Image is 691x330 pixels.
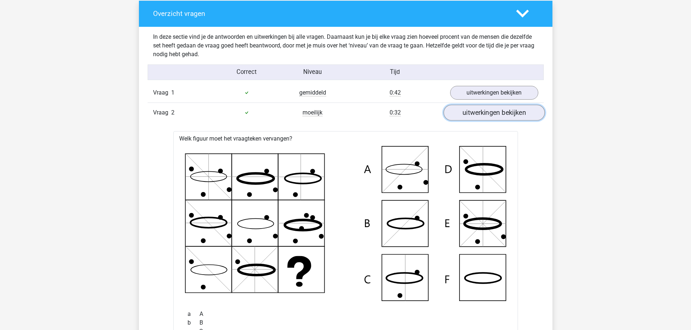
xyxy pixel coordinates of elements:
span: 2 [171,109,174,116]
div: Niveau [280,68,346,77]
span: a [188,310,200,318]
div: B [182,318,509,327]
div: A [182,310,509,318]
div: Correct [214,68,280,77]
span: Vraag [153,108,171,117]
span: moeilijk [303,109,322,116]
span: Vraag [153,88,171,97]
span: 0:32 [390,109,401,116]
span: 0:42 [390,89,401,96]
div: In deze sectie vind je de antwoorden en uitwerkingen bij alle vragen. Daarnaast kun je bij elke v... [148,33,544,59]
span: b [188,318,200,327]
h4: Overzicht vragen [153,9,505,18]
a: uitwerkingen bekijken [450,86,538,100]
div: Tijd [345,68,444,77]
span: gemiddeld [299,89,326,96]
a: uitwerkingen bekijken [443,105,544,121]
span: 1 [171,89,174,96]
